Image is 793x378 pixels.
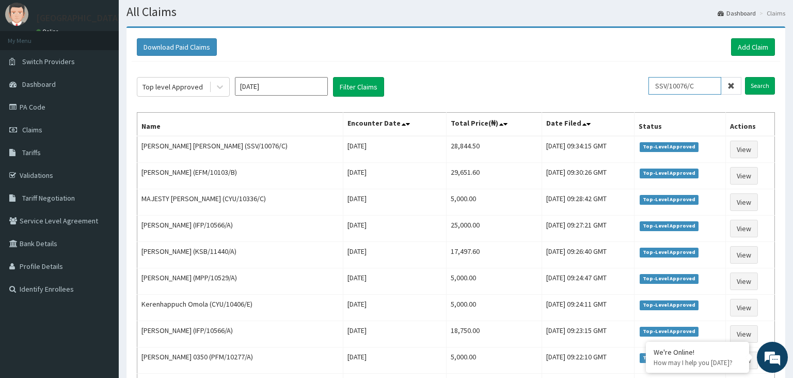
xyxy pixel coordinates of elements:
span: Top-Level Approved [640,353,699,362]
span: Tariffs [22,148,41,157]
span: Claims [22,125,42,134]
span: Top-Level Approved [640,195,699,204]
td: [DATE] 09:30:26 GMT [542,163,634,189]
p: [GEOGRAPHIC_DATA] [36,13,121,23]
span: Top-Level Approved [640,327,699,336]
td: [DATE] [343,321,447,347]
a: View [730,273,758,290]
td: [DATE] [343,189,447,216]
div: Chat with us now [54,58,173,71]
td: [DATE] [343,136,447,163]
th: Status [634,113,726,137]
td: [PERSON_NAME] (IFP/10566/A) [137,216,343,242]
td: [DATE] [343,347,447,374]
input: Search by HMO ID [648,77,721,95]
a: View [730,325,758,343]
a: View [730,193,758,211]
td: [PERSON_NAME] (IFP/10566/A) [137,321,343,347]
span: Top-Level Approved [640,274,699,283]
a: Online [36,28,61,35]
td: [DATE] [343,242,447,268]
td: [PERSON_NAME] (KSB/11440/A) [137,242,343,268]
img: d_794563401_company_1708531726252_794563401 [19,52,42,78]
input: Select Month and Year [235,77,328,96]
td: 28,844.50 [447,136,542,163]
td: [DATE] 09:34:15 GMT [542,136,634,163]
button: Download Paid Claims [137,38,217,56]
td: 25,000.00 [447,216,542,242]
p: How may I help you today? [654,358,741,367]
button: Filter Claims [333,77,384,97]
td: 5,000.00 [447,347,542,374]
span: Top-Level Approved [640,221,699,231]
a: View [730,220,758,237]
td: 29,651.60 [447,163,542,189]
span: We're online! [60,119,142,224]
td: [PERSON_NAME] 0350 (PFM/10277/A) [137,347,343,374]
a: View [730,167,758,185]
div: We're Online! [654,347,741,357]
td: [DATE] 09:24:11 GMT [542,295,634,321]
a: View [730,246,758,264]
th: Total Price(₦) [447,113,542,137]
div: Top level Approved [142,82,203,92]
th: Encounter Date [343,113,447,137]
td: MAJESTY [PERSON_NAME] (CYU/10336/C) [137,189,343,216]
div: Minimize live chat window [169,5,194,30]
span: Top-Level Approved [640,169,699,178]
span: Dashboard [22,80,56,89]
span: Top-Level Approved [640,300,699,310]
a: View [730,141,758,158]
span: Top-Level Approved [640,142,699,152]
a: View [730,299,758,316]
td: [DATE] [343,295,447,321]
td: [PERSON_NAME] (EFM/10103/B) [137,163,343,189]
td: [DATE] 09:23:15 GMT [542,321,634,347]
span: Tariff Negotiation [22,193,75,203]
td: [PERSON_NAME] (MPP/10529/A) [137,268,343,295]
a: Add Claim [731,38,775,56]
td: 5,000.00 [447,268,542,295]
img: User Image [5,3,28,26]
h1: All Claims [126,5,785,19]
th: Name [137,113,343,137]
td: [DATE] 09:24:47 GMT [542,268,634,295]
td: [DATE] 09:27:21 GMT [542,216,634,242]
li: Claims [757,9,785,18]
td: Kerenhappuch Omola (CYU/10406/E) [137,295,343,321]
th: Actions [726,113,775,137]
td: [DATE] [343,163,447,189]
td: 5,000.00 [447,295,542,321]
td: [DATE] 09:22:10 GMT [542,347,634,374]
th: Date Filed [542,113,634,137]
td: 5,000.00 [447,189,542,216]
td: 18,750.00 [447,321,542,347]
span: Switch Providers [22,57,75,66]
a: Dashboard [718,9,756,18]
td: 17,497.60 [447,242,542,268]
td: [DATE] [343,268,447,295]
td: [DATE] 09:26:40 GMT [542,242,634,268]
span: Top-Level Approved [640,248,699,257]
td: [PERSON_NAME] [PERSON_NAME] (SSV/10076/C) [137,136,343,163]
textarea: Type your message and hit 'Enter' [5,261,197,297]
td: [DATE] [343,216,447,242]
input: Search [745,77,775,95]
td: [DATE] 09:28:42 GMT [542,189,634,216]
